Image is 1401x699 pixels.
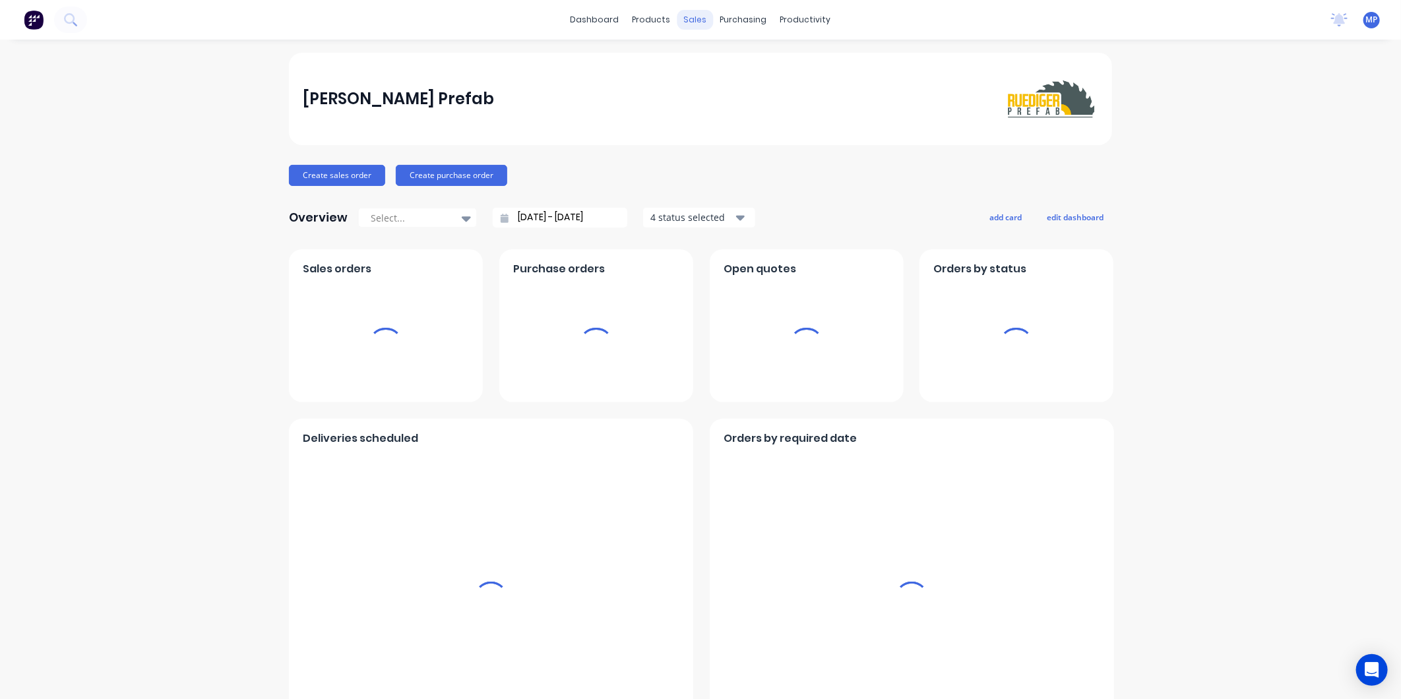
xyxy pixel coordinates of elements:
div: productivity [774,10,838,30]
div: [PERSON_NAME] Prefab [303,86,495,112]
span: Sales orders [303,261,372,277]
button: Create purchase order [396,165,507,186]
img: Factory [24,10,44,30]
button: add card [981,208,1030,226]
button: 4 status selected [643,208,755,228]
div: 4 status selected [650,210,733,224]
div: products [626,10,677,30]
span: Orders by required date [724,431,857,446]
span: Purchase orders [514,261,606,277]
button: Create sales order [289,165,385,186]
img: Ruediger Prefab [1005,76,1098,122]
div: Overview [289,204,348,231]
button: edit dashboard [1038,208,1112,226]
div: sales [677,10,714,30]
span: Orders by status [934,261,1027,277]
a: dashboard [564,10,626,30]
span: MP [1366,14,1378,26]
span: Open quotes [724,261,797,277]
div: purchasing [714,10,774,30]
div: Open Intercom Messenger [1356,654,1388,686]
span: Deliveries scheduled [303,431,419,446]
